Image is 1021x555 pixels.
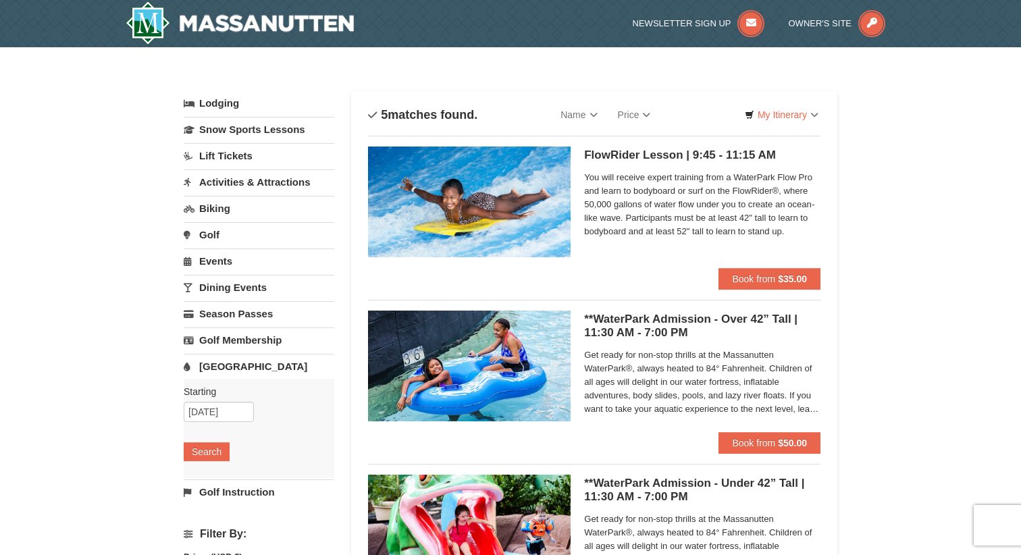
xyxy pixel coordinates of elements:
h5: FlowRider Lesson | 9:45 - 11:15 AM [584,149,820,162]
a: Massanutten Resort [126,1,354,45]
a: Season Passes [184,301,334,326]
a: Dining Events [184,275,334,300]
a: My Itinerary [736,105,827,125]
h5: **WaterPark Admission - Over 42” Tall | 11:30 AM - 7:00 PM [584,313,820,340]
a: Lodging [184,91,334,115]
a: Biking [184,196,334,221]
span: Book from [732,438,775,448]
a: Golf Instruction [184,479,334,504]
span: Get ready for non-stop thrills at the Massanutten WaterPark®, always heated to 84° Fahrenheit. Ch... [584,348,820,416]
h5: **WaterPark Admission - Under 42” Tall | 11:30 AM - 7:00 PM [584,477,820,504]
strong: $50.00 [778,438,807,448]
span: Owner's Site [789,18,852,28]
a: Events [184,248,334,273]
label: Starting [184,385,324,398]
a: Price [608,101,661,128]
a: Golf [184,222,334,247]
a: Owner's Site [789,18,886,28]
span: Newsletter Sign Up [633,18,731,28]
a: Golf Membership [184,327,334,352]
a: Snow Sports Lessons [184,117,334,142]
img: 6619917-720-80b70c28.jpg [368,311,571,421]
img: 6619917-216-363963c7.jpg [368,147,571,257]
button: Search [184,442,230,461]
span: You will receive expert training from a WaterPark Flow Pro and learn to bodyboard or surf on the ... [584,171,820,238]
a: [GEOGRAPHIC_DATA] [184,354,334,379]
img: Massanutten Resort Logo [126,1,354,45]
a: Newsletter Sign Up [633,18,765,28]
a: Activities & Attractions [184,169,334,194]
a: Name [550,101,607,128]
strong: $35.00 [778,273,807,284]
h4: Filter By: [184,528,334,540]
button: Book from $50.00 [718,432,820,454]
button: Book from $35.00 [718,268,820,290]
span: Book from [732,273,775,284]
a: Lift Tickets [184,143,334,168]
